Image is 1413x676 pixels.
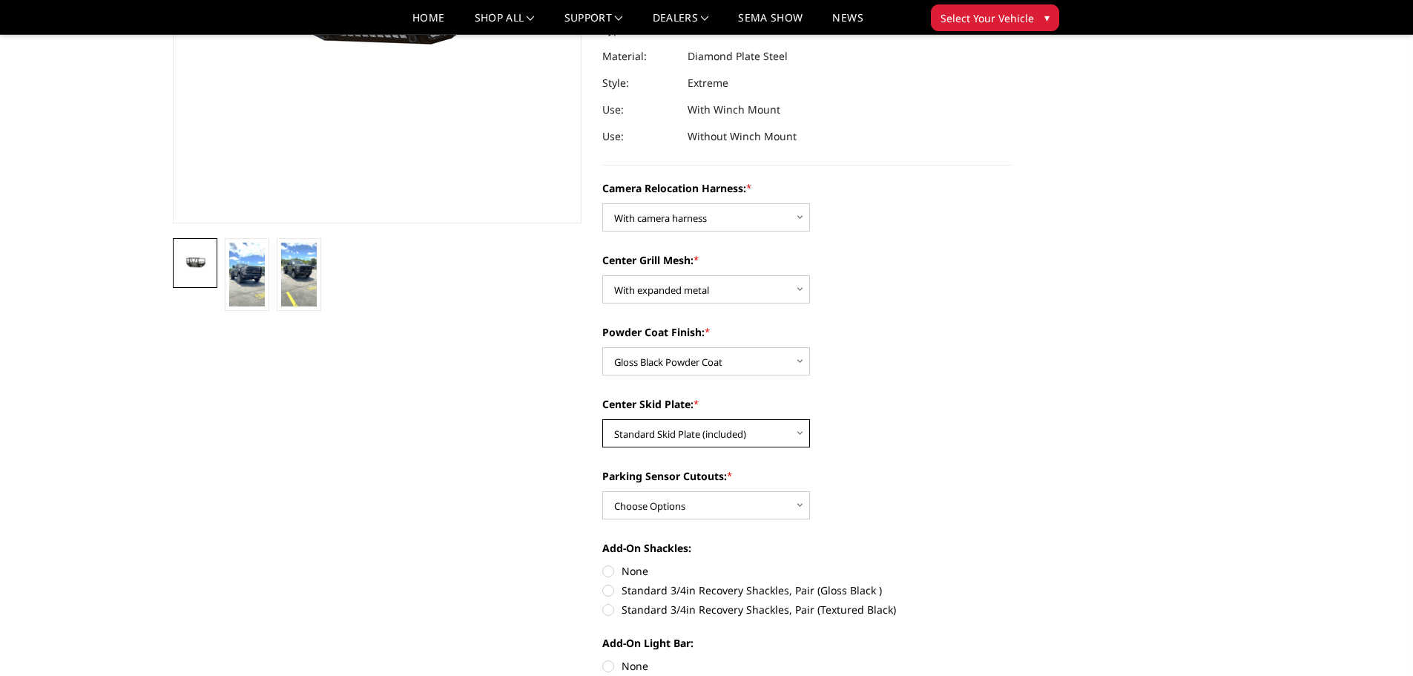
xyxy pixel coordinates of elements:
a: SEMA Show [738,13,803,34]
a: Support [564,13,623,34]
dt: Material: [602,43,676,70]
span: Select Your Vehicle [941,10,1034,26]
a: Dealers [653,13,709,34]
label: Standard 3/4in Recovery Shackles, Pair (Textured Black) [602,602,1012,617]
a: shop all [475,13,535,34]
label: Powder Coat Finish: [602,324,1012,340]
a: Home [412,13,444,34]
dd: With Winch Mount [688,96,780,123]
dd: Extreme [688,70,728,96]
label: Add-On Light Bar: [602,635,1012,651]
dt: Style: [602,70,676,96]
dt: Use: [602,96,676,123]
label: Standard 3/4in Recovery Shackles, Pair (Gloss Black ) [602,583,1012,598]
label: None [602,658,1012,674]
img: 2023-2026 Ford F450-550 - T2 Series - Extreme Front Bumper (receiver or winch) [229,243,265,306]
dd: Without Winch Mount [688,123,797,150]
label: Parking Sensor Cutouts: [602,468,1012,484]
img: 2023-2026 Ford F450-550 - T2 Series - Extreme Front Bumper (receiver or winch) [281,243,317,306]
label: Center Skid Plate: [602,396,1012,412]
label: Camera Relocation Harness: [602,180,1012,196]
label: Center Grill Mesh: [602,252,1012,268]
a: News [832,13,863,34]
label: None [602,563,1012,579]
button: Select Your Vehicle [931,4,1059,31]
dt: Use: [602,123,676,150]
label: Add-On Shackles: [602,540,1012,556]
img: 2023-2026 Ford F450-550 - T2 Series - Extreme Front Bumper (receiver or winch) [177,253,213,273]
dd: Diamond Plate Steel [688,43,788,70]
iframe: Chat Widget [1339,605,1413,676]
span: ▾ [1044,10,1050,25]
